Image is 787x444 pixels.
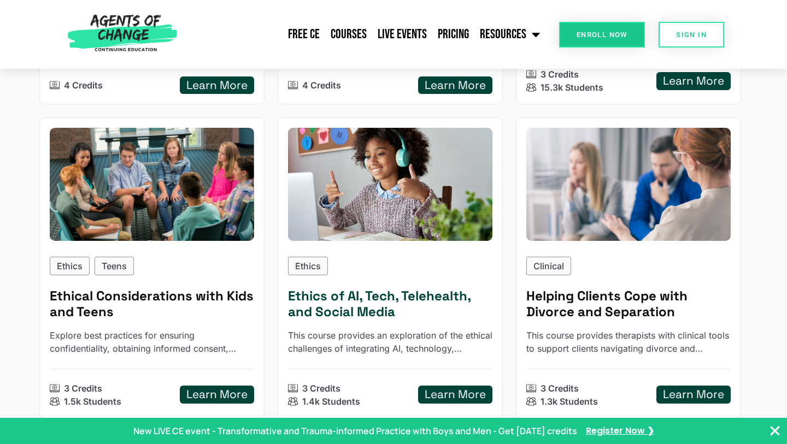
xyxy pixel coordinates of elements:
a: Resources [474,21,545,48]
button: Close Banner [768,424,782,437]
a: Courses [325,21,372,48]
nav: Menu [182,21,546,48]
p: Ethics [295,259,321,273]
a: Ethics of AI, Tech, Telehealth, and Social Media (3 Ethics CE Credit)Ethics Ethics of AI, Tech, T... [278,117,503,418]
h5: Learn More [186,388,248,401]
h5: Ethics of AI, Tech, Telehealth, and Social Media [288,288,492,320]
p: 1.5k Students [64,395,121,408]
p: Teens [102,259,127,273]
p: New LIVE CE event - Transformative and Trauma-informed Practice with Boys and Men - Get [DATE] cr... [133,424,577,437]
p: This course provides therapists with clinical tools to support clients navigating divorce and sep... [526,329,731,355]
p: This course provides an exploration of the ethical challenges of integrating AI, technology, tele... [288,329,492,355]
span: SIGN IN [676,31,707,38]
p: Ethics [57,259,83,273]
img: Ethical Considerations with Kids and Teens (3 Ethics CE Credit) [50,128,254,241]
p: 3 Credits [64,382,102,395]
p: 3 Credits [302,382,340,395]
h5: Learn More [425,79,486,92]
img: Ethics of AI, Tech, Telehealth, and Social Media (3 Ethics CE Credit) [278,122,502,246]
h5: Helping Clients Cope with Divorce and Separation [526,288,731,320]
p: 3 Credits [541,68,579,81]
h5: Ethical Considerations with Kids and Teens [50,288,254,320]
p: 15.3k Students [541,81,603,94]
a: Free CE [283,21,325,48]
a: Helping Clients Cope with Divorce and Separation (3 General CE Credit)Clinical Helping Clients Co... [516,117,741,418]
a: Live Events [372,21,432,48]
a: Ethical Considerations with Kids and Teens (3 Ethics CE Credit)EthicsTeens Ethical Considerations... [39,117,265,418]
p: Clinical [533,259,564,273]
img: Helping Clients Cope with Divorce and Separation (3 General CE Credit) [526,128,731,241]
p: 3 Credits [541,382,579,395]
p: 4 Credits [64,79,103,92]
a: Register Now ❯ [586,425,654,437]
p: 4 Credits [302,79,341,92]
p: 1.3k Students [541,395,598,408]
h5: Learn More [663,388,724,401]
a: SIGN IN [659,22,724,48]
h5: Learn More [663,74,724,88]
span: Enroll Now [577,31,627,38]
h5: Learn More [425,388,486,401]
p: 1.4k Students [302,395,360,408]
h5: Learn More [186,79,248,92]
div: Ethics of AI, Tech, Telehealth, and Social Media (3 Ethics CE Credit) [288,128,492,241]
a: Pricing [432,21,474,48]
p: Explore best practices for ensuring confidentiality, obtaining informed consent, managing parenta... [50,329,254,355]
a: Enroll Now [559,22,645,48]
